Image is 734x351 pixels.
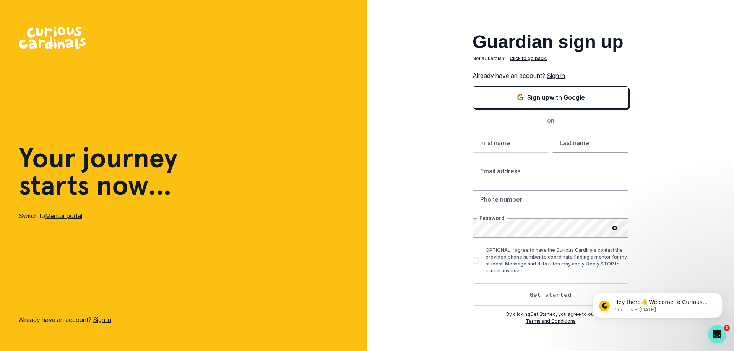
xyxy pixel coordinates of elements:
span: Hey there👋 Welcome to Curious Cardinals 🙌 Take a look around! If you have any questions or are ex... [33,22,130,66]
p: OPTIONAL: I agree to have the Curious Cardinals contact the provided phone number to coordinate f... [486,247,628,274]
span: 1 [724,325,730,331]
p: Already have an account? [19,315,111,324]
a: Mentor portal [45,212,82,220]
p: Click to go back. [510,55,547,62]
p: By clicking Get Started , you agree to our [473,311,628,318]
img: Curious Cardinals Logo [19,27,86,49]
p: OR [542,118,559,125]
h2: Guardian sign up [473,33,628,51]
iframe: Intercom live chat [708,325,726,343]
h1: Your journey starts now... [19,144,178,199]
iframe: Intercom notifications message [581,277,734,330]
button: Get started [473,283,628,306]
a: Sign in [547,72,565,79]
button: Sign in with Google (GSuite) [473,86,628,108]
span: Switch to [19,212,45,220]
p: Already have an account? [473,71,628,80]
p: Message from Curious, sent 1w ago [33,29,132,36]
p: Not a Guardian ? [473,55,507,62]
a: Sign in [93,316,111,324]
a: Terms and Conditions [526,318,576,324]
p: Sign up with Google [527,93,585,102]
